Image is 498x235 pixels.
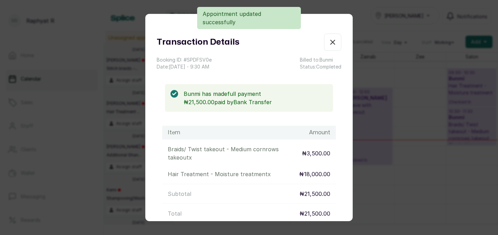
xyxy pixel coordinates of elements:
[309,128,330,137] h1: Amount
[168,209,182,218] p: Total
[168,170,271,178] p: Hair Treatment - Moisture treatment x
[203,10,295,26] p: Appointment updated successfully
[168,145,302,162] p: Braids/ Twist takeout - Medium cornrows takeout x
[300,63,341,70] p: Status: Completed
[299,209,330,218] p: ₦21,500.00
[168,128,180,137] h1: Item
[157,56,212,63] p: Booking ID: # SPDFSV0e
[157,63,212,70] p: Date: [DATE] ・ 9:30 AM
[157,36,239,48] h1: Transaction Details
[184,98,328,106] p: ₦21,500.00 paid by Bank Transfer
[302,149,330,157] p: ₦3,500.00
[168,190,191,198] p: Subtotal
[184,90,328,98] p: Bunmi has made full payment
[300,56,341,63] p: Billed to: Bunmi
[299,190,330,198] p: ₦21,500.00
[299,170,330,178] p: ₦18,000.00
